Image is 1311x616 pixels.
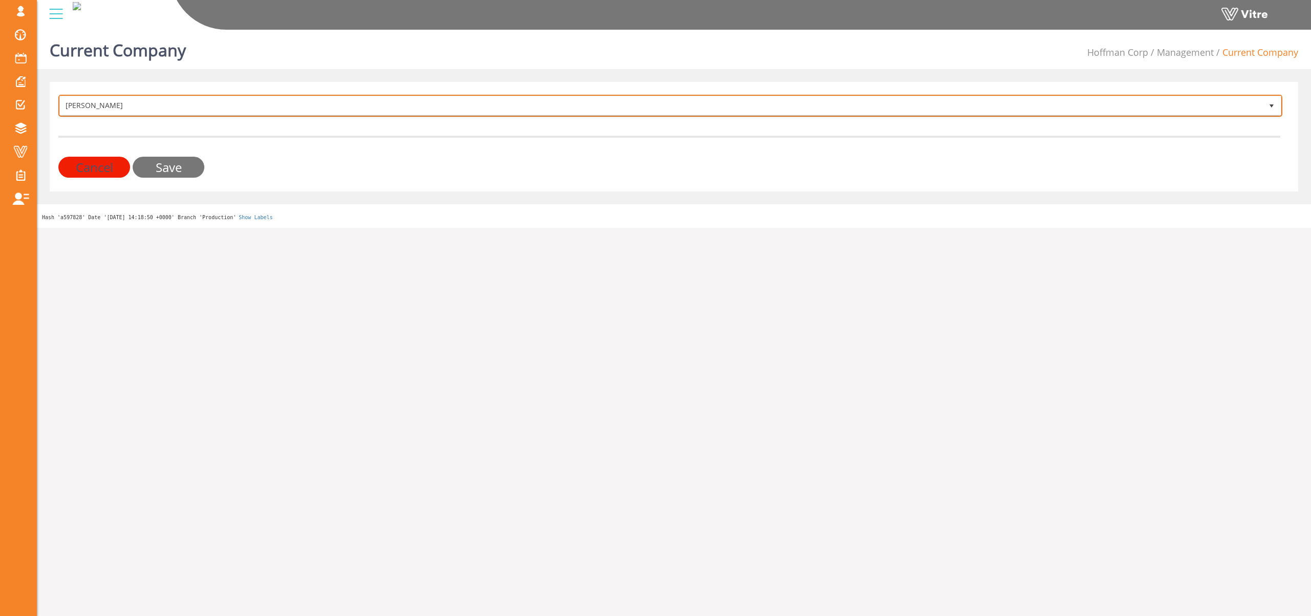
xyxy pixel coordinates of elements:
a: Show Labels [239,215,272,220]
li: Current Company [1214,46,1298,59]
span: select [1262,96,1281,115]
span: [PERSON_NAME] [60,96,1262,115]
h1: Current Company [50,26,186,69]
input: Save [133,157,204,178]
a: Hoffman Corp [1087,46,1148,58]
img: 145bab0d-ac9d-4db8-abe7-48df42b8fa0a.png [73,2,81,10]
input: Cancel [58,157,130,178]
li: Management [1148,46,1214,59]
span: Hash 'a597828' Date '[DATE] 14:18:50 +0000' Branch 'Production' [42,215,236,220]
